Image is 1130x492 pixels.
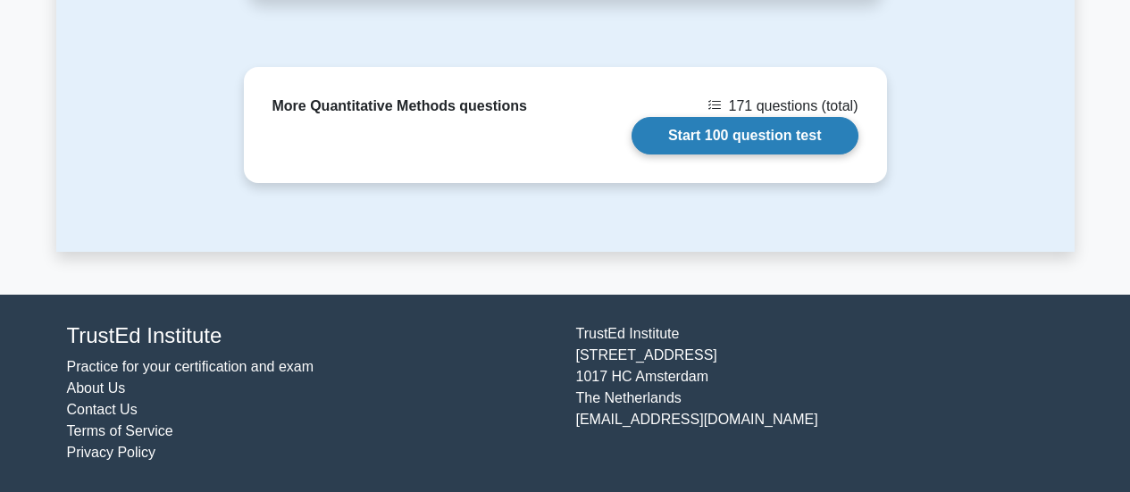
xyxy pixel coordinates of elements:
[565,323,1075,463] div: TrustEd Institute [STREET_ADDRESS] 1017 HC Amsterdam The Netherlands [EMAIL_ADDRESS][DOMAIN_NAME]
[67,359,314,374] a: Practice for your certification and exam
[632,117,858,154] a: Start 100 question test
[67,380,126,396] a: About Us
[67,402,138,417] a: Contact Us
[67,323,555,349] h4: TrustEd Institute
[67,445,156,460] a: Privacy Policy
[67,423,173,438] a: Terms of Service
